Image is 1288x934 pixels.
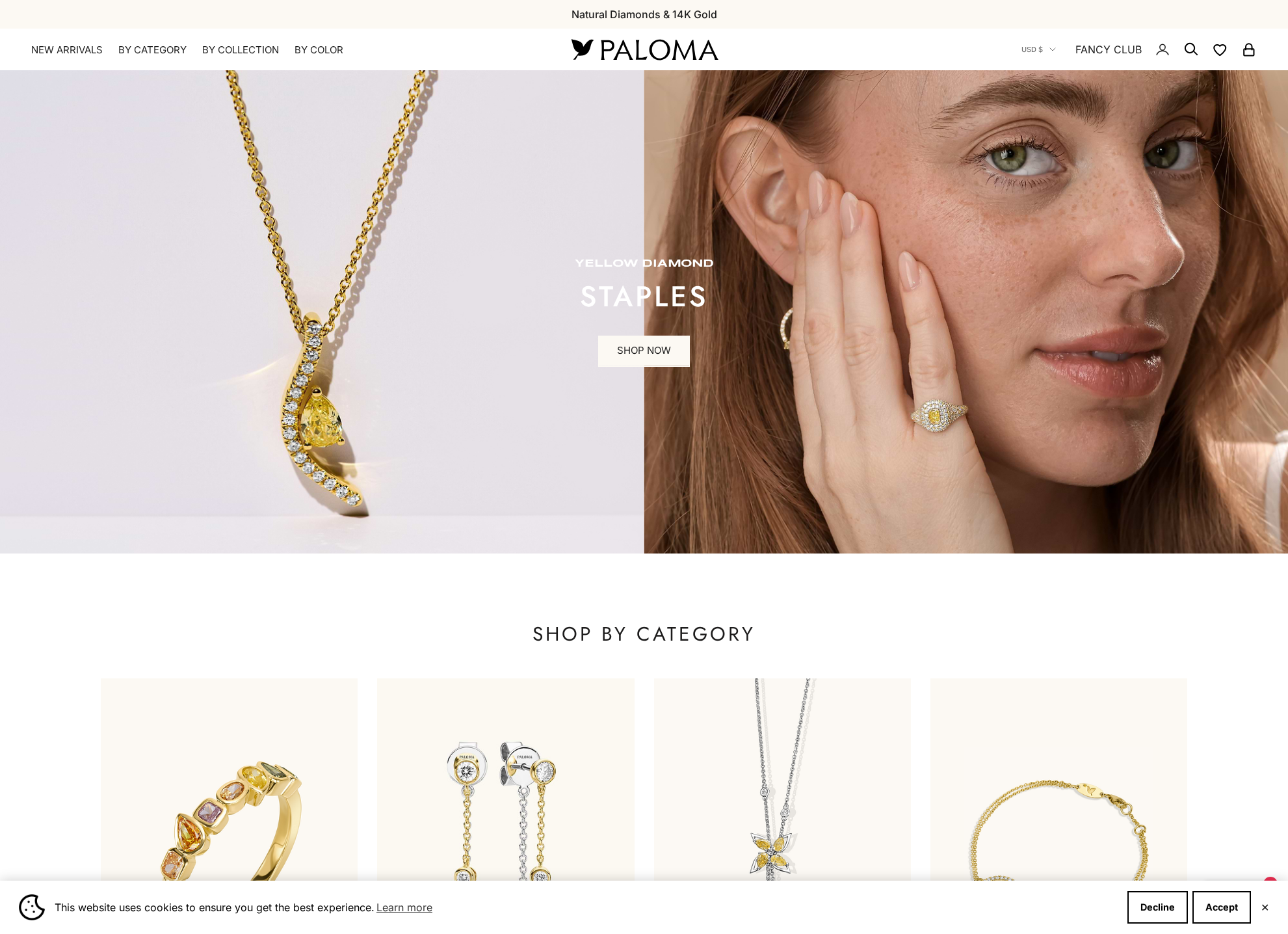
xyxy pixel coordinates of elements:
p: STAPLES [575,284,714,310]
summary: By Color [295,44,343,57]
a: NEW ARRIVALS [31,44,103,57]
p: yellow diamond [575,258,714,271]
a: Learn more [375,898,434,917]
a: FANCY CLUB [1075,41,1142,58]
p: SHOP BY CATEGORY [101,621,1187,647]
nav: Secondary navigation [1021,29,1257,70]
a: SHOP NOW [598,336,690,367]
button: Close [1261,903,1269,911]
span: This website uses cookies to ensure you get the best experience. [55,898,1117,917]
button: Decline [1127,891,1188,924]
nav: Primary navigation [31,44,540,57]
button: Accept [1192,891,1251,924]
summary: By Collection [202,44,279,57]
summary: By Category [118,44,187,57]
p: Natural Diamonds & 14K Gold [572,6,717,23]
span: USD $ [1021,44,1043,55]
button: USD $ [1021,44,1056,55]
img: Cookie banner [19,894,45,920]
